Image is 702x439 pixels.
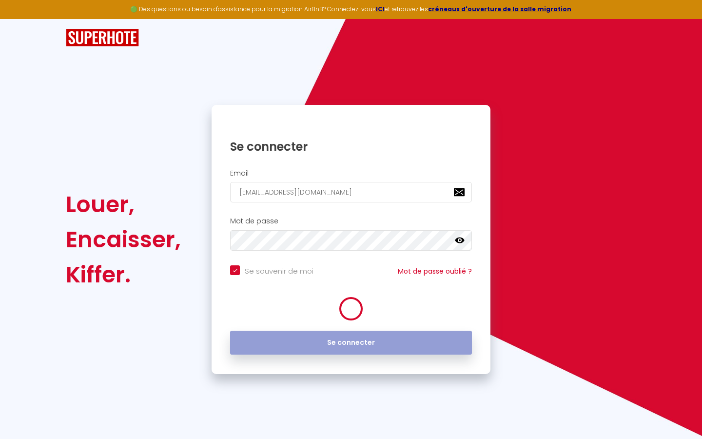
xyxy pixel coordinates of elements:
button: Ouvrir le widget de chat LiveChat [8,4,37,33]
a: Mot de passe oublié ? [398,266,472,276]
a: ICI [376,5,385,13]
h1: Se connecter [230,139,472,154]
h2: Email [230,169,472,178]
h2: Mot de passe [230,217,472,225]
img: SuperHote logo [66,29,139,47]
input: Ton Email [230,182,472,202]
div: Louer, [66,187,181,222]
a: créneaux d'ouverture de la salle migration [428,5,571,13]
div: Encaisser, [66,222,181,257]
button: Se connecter [230,331,472,355]
div: Kiffer. [66,257,181,292]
